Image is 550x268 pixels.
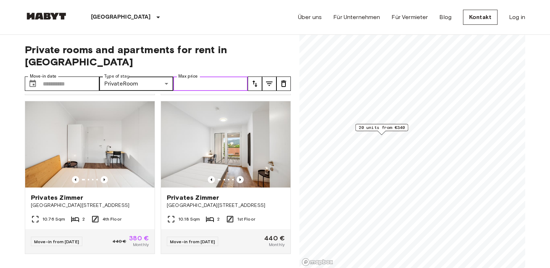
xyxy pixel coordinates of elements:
[30,73,56,79] label: Move-in date
[25,101,155,254] a: Marketing picture of unit AT-21-001-067-02Previous imagePrevious imagePrivates Zimmer[GEOGRAPHIC_...
[113,238,126,245] span: 440 €
[25,101,155,188] img: Marketing picture of unit AT-21-001-067-02
[31,193,83,202] span: Privates Zimmer
[208,176,215,183] button: Previous image
[302,258,333,266] a: Mapbox logo
[298,13,322,22] a: Über uns
[91,13,151,22] p: [GEOGRAPHIC_DATA]
[161,101,291,254] a: Marketing picture of unit AT-21-001-001-01Previous imagePrevious imagePrivates Zimmer[GEOGRAPHIC_...
[82,216,85,222] span: 2
[237,216,255,222] span: 1st Floor
[170,239,215,244] span: Move-in from [DATE]
[102,216,122,222] span: 4th Floor
[333,13,380,22] a: Für Unternehmen
[463,10,498,25] a: Kontakt
[104,73,129,79] label: Type of stay
[99,77,174,91] div: PrivateRoom
[509,13,525,22] a: Log in
[391,13,428,22] a: Für Vermieter
[178,216,200,222] span: 10.18 Sqm
[237,176,244,183] button: Previous image
[26,77,40,91] button: Choose date
[31,202,149,209] span: [GEOGRAPHIC_DATA][STREET_ADDRESS]
[356,124,408,135] div: Map marker
[133,241,149,248] span: Monthly
[72,176,79,183] button: Previous image
[101,176,108,183] button: Previous image
[359,124,405,131] span: 20 units from €340
[276,77,291,91] button: tune
[34,239,79,244] span: Move-in from [DATE]
[248,77,262,91] button: tune
[42,216,65,222] span: 10.76 Sqm
[167,202,285,209] span: [GEOGRAPHIC_DATA][STREET_ADDRESS]
[269,241,285,248] span: Monthly
[129,235,149,241] span: 380 €
[25,13,68,20] img: Habyt
[25,43,291,68] span: Private rooms and apartments for rent in [GEOGRAPHIC_DATA]
[161,101,290,188] img: Marketing picture of unit AT-21-001-001-01
[264,235,285,241] span: 440 €
[439,13,452,22] a: Blog
[178,73,198,79] label: Max price
[217,216,220,222] span: 2
[262,77,276,91] button: tune
[167,193,219,202] span: Privates Zimmer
